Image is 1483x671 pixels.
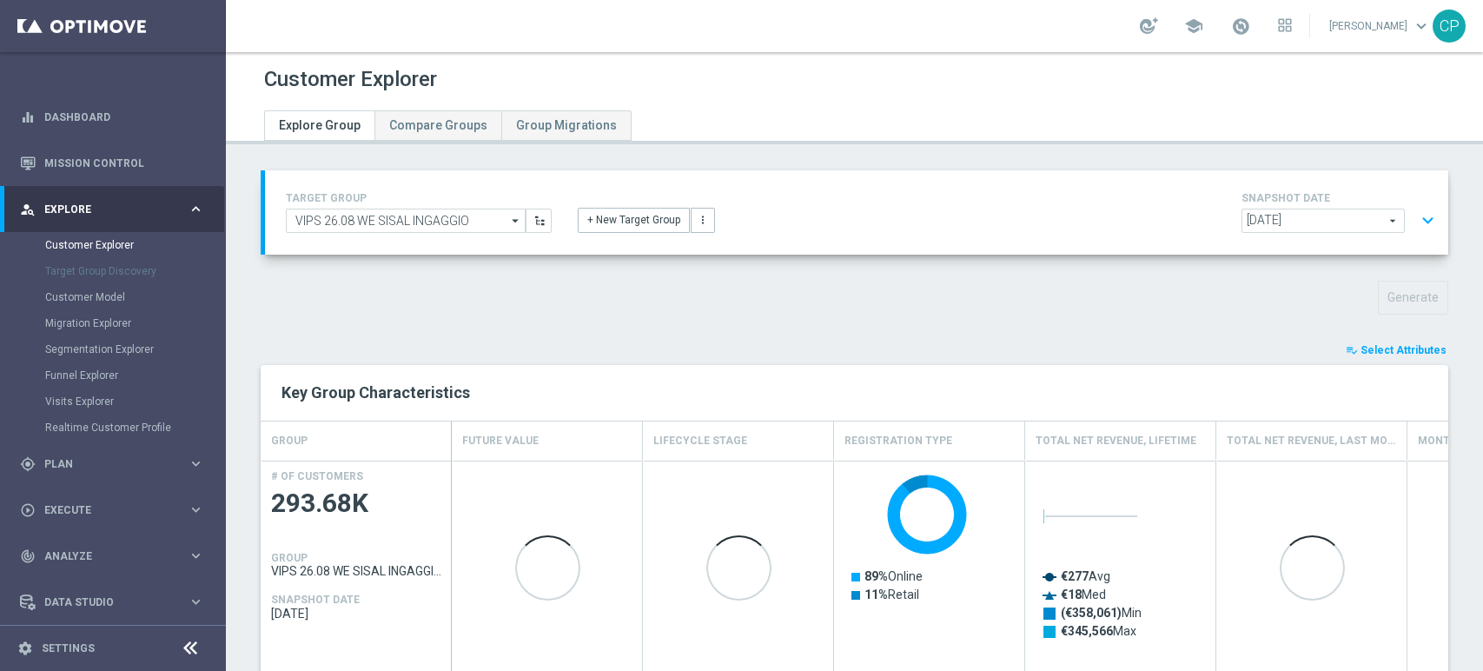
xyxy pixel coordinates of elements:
h4: GROUP [271,426,308,456]
div: Data Studio [20,595,188,610]
div: Target Group Discovery [45,258,224,284]
div: TARGET GROUP arrow_drop_down + New Target Group more_vert SNAPSHOT DATE arrow_drop_down expand_more [286,188,1427,237]
div: Migration Explorer [45,310,224,336]
span: Explore [44,204,188,215]
h4: SNAPSHOT DATE [1241,192,1441,204]
h4: Future Value [462,426,539,456]
a: Funnel Explorer [45,369,181,382]
h4: TARGET GROUP [286,192,552,204]
a: Dashboard [44,94,204,140]
text: Min [1061,606,1142,621]
a: Customer Model [45,290,181,304]
h4: Lifecycle Stage [653,426,747,456]
h4: Total Net Revenue, Last Month [1227,426,1396,456]
a: Realtime Customer Profile [45,421,181,435]
button: + New Target Group [578,208,690,232]
button: equalizer Dashboard [19,110,205,124]
div: Plan [20,456,188,472]
i: arrow_drop_down [507,209,525,232]
h4: Registration Type [844,426,952,456]
div: Mission Control [20,140,204,186]
button: track_changes Analyze keyboard_arrow_right [19,549,205,563]
button: Mission Control [19,156,205,170]
i: keyboard_arrow_right [188,201,204,217]
span: Group Migrations [516,118,617,132]
span: Data Studio [44,597,188,608]
i: equalizer [20,110,36,125]
tspan: 11% [864,588,888,601]
button: playlist_add_check Select Attributes [1344,341,1448,360]
tspan: €18 [1061,588,1082,601]
i: play_circle_outline [20,502,36,518]
h2: Key Group Characteristics [281,382,1427,403]
button: more_vert [691,208,715,232]
h4: SNAPSHOT DATE [271,594,360,606]
text: Online [864,569,923,583]
button: person_search Explore keyboard_arrow_right [19,203,205,216]
a: Visits Explorer [45,395,181,409]
h1: Customer Explorer [264,67,437,92]
i: gps_fixed [20,456,36,472]
text: Max [1061,624,1136,638]
span: keyboard_arrow_down [1412,17,1431,36]
h4: Total Net Revenue, Lifetime [1036,426,1196,456]
span: VIPS 26.08 WE SISAL INGAGGIO [271,564,441,578]
span: Select Attributes [1361,344,1447,356]
i: person_search [20,202,36,217]
h4: # OF CUSTOMERS [271,470,363,482]
div: Segmentation Explorer [45,336,224,362]
span: Analyze [44,551,188,561]
button: Generate [1378,281,1448,315]
div: Funnel Explorer [45,362,224,389]
span: Execute [44,505,188,515]
text: Avg [1061,569,1110,583]
a: Segmentation Explorer [45,342,181,356]
div: Analyze [20,548,188,564]
tspan: (€358,061) [1061,606,1122,621]
a: Customer Explorer [45,238,181,252]
a: Mission Control [44,140,204,186]
a: [PERSON_NAME]keyboard_arrow_down [1327,13,1433,39]
div: Explore [20,202,188,217]
i: keyboard_arrow_right [188,455,204,472]
i: keyboard_arrow_right [188,548,204,564]
span: school [1184,17,1203,36]
tspan: €345,566 [1061,624,1113,638]
span: 2025-09-21 [271,607,441,621]
input: Select Existing or Create New [286,209,526,233]
tspan: 89% [864,569,888,583]
div: Realtime Customer Profile [45,415,224,441]
button: gps_fixed Plan keyboard_arrow_right [19,457,205,471]
div: CP [1433,10,1466,43]
span: 293.68K [271,487,441,521]
a: Migration Explorer [45,316,181,330]
span: Plan [44,459,188,469]
div: Dashboard [20,94,204,140]
button: expand_more [1415,204,1440,237]
div: Visits Explorer [45,389,224,415]
i: settings [17,641,33,656]
text: Med [1061,588,1106,601]
span: Explore Group [279,118,361,132]
button: Data Studio keyboard_arrow_right [19,595,205,609]
div: Customer Explorer [45,232,224,258]
i: keyboard_arrow_right [188,594,204,610]
a: Settings [42,643,95,654]
div: Execute [20,502,188,518]
div: Customer Model [45,284,224,310]
button: play_circle_outline Execute keyboard_arrow_right [19,503,205,517]
i: playlist_add_check [1346,344,1358,356]
h4: GROUP [271,552,308,564]
ul: Tabs [264,110,632,141]
text: Retail [864,588,919,601]
span: Compare Groups [389,118,487,132]
i: more_vert [697,214,709,226]
tspan: €277 [1061,569,1089,583]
